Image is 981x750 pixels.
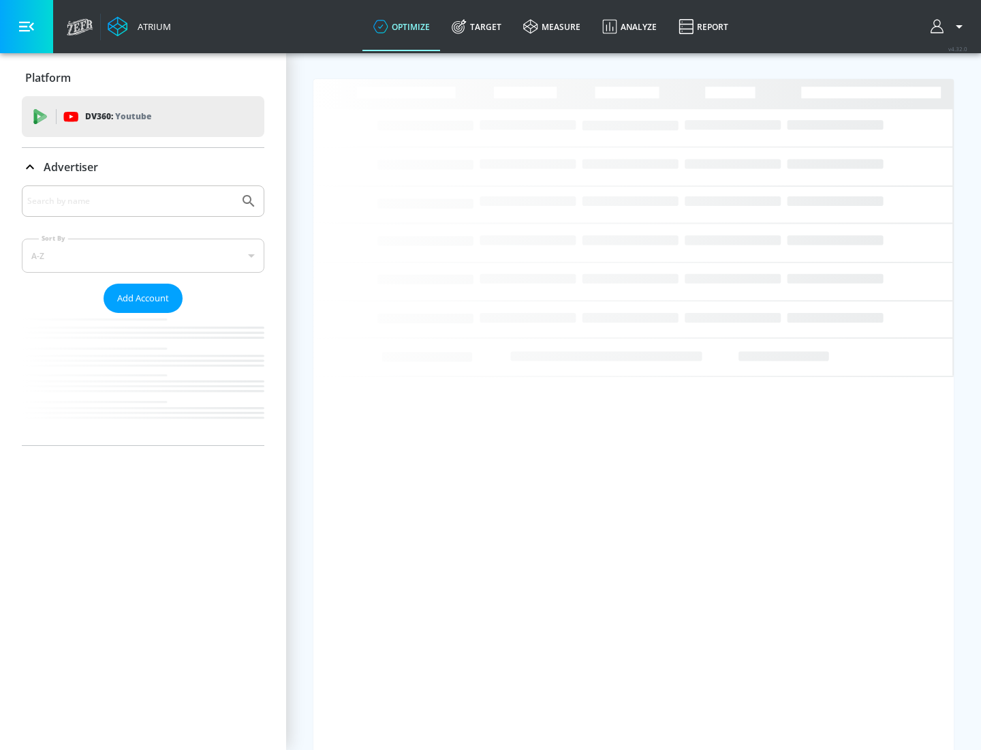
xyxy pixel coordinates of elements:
nav: list of Advertiser [22,313,264,445]
a: Atrium [108,16,171,37]
p: DV360: [85,109,151,124]
p: Platform [25,70,71,85]
p: Advertiser [44,160,98,175]
div: A-Z [22,239,264,273]
p: Youtube [115,109,151,123]
span: Add Account [117,290,169,306]
div: Atrium [132,20,171,33]
button: Add Account [104,284,183,313]
label: Sort By [39,234,68,243]
div: Advertiser [22,148,264,186]
input: Search by name [27,192,234,210]
span: v 4.32.0 [948,45,967,52]
div: DV360: Youtube [22,96,264,137]
a: Target [441,2,512,51]
div: Platform [22,59,264,97]
a: optimize [362,2,441,51]
a: Report [668,2,739,51]
div: Advertiser [22,185,264,445]
a: measure [512,2,591,51]
a: Analyze [591,2,668,51]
